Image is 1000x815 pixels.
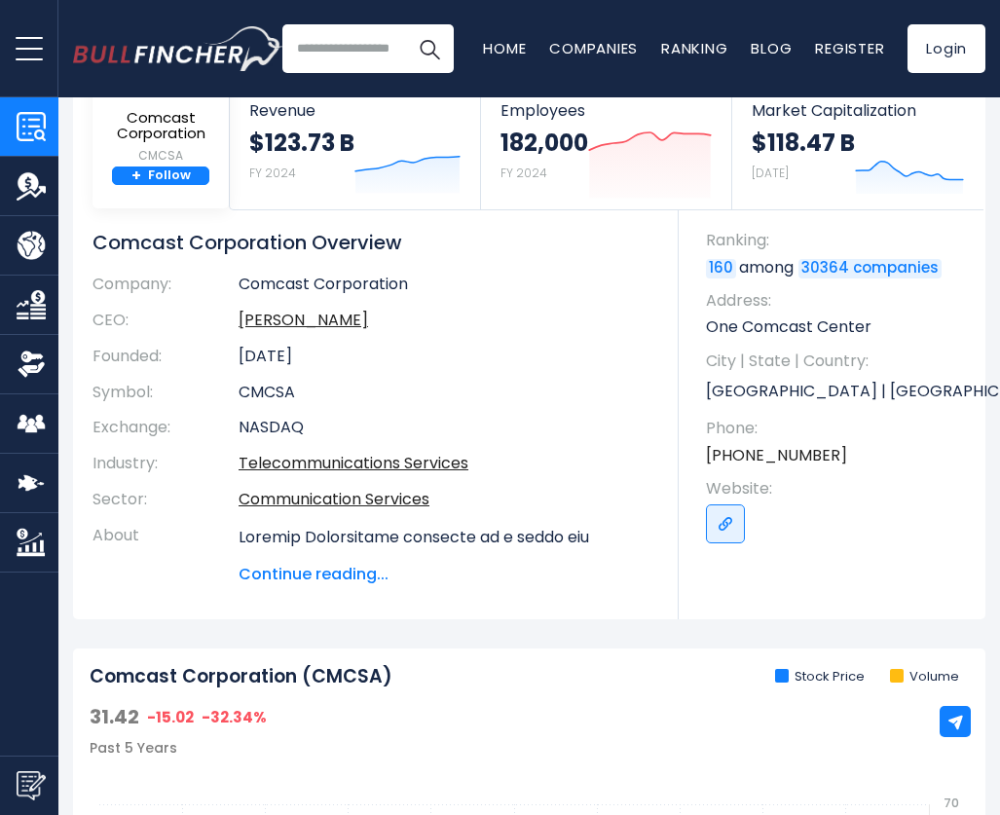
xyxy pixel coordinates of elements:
[93,375,239,411] th: Symbol:
[93,518,239,586] th: About
[732,84,983,209] a: Market Capitalization $118.47 B [DATE]
[500,128,588,158] strong: 182,000
[890,669,959,685] li: Volume
[752,128,855,158] strong: $118.47 B
[752,101,964,120] span: Market Capitalization
[73,26,282,71] a: Go to homepage
[706,418,966,439] span: Phone:
[202,708,267,727] span: -32.34%
[239,339,649,375] td: [DATE]
[93,482,239,518] th: Sector:
[815,38,884,58] a: Register
[706,316,966,338] p: One Comcast Center
[706,377,966,406] p: [GEOGRAPHIC_DATA] | [GEOGRAPHIC_DATA] | US
[706,478,966,500] span: Website:
[90,738,177,758] span: Past 5 Years
[93,230,649,255] h1: Comcast Corporation Overview
[17,350,46,379] img: Ownership
[147,708,194,727] span: -15.02
[500,101,712,120] span: Employees
[752,165,789,181] small: [DATE]
[706,504,745,543] a: Go to link
[239,375,649,411] td: CMCSA
[249,128,354,158] strong: $123.73 B
[93,410,239,446] th: Exchange:
[706,290,966,312] span: Address:
[239,410,649,446] td: NASDAQ
[93,303,239,339] th: CEO:
[90,704,139,729] span: 31.42
[549,38,638,58] a: Companies
[112,167,209,186] a: +Follow
[405,24,454,73] button: Search
[239,563,649,586] span: Continue reading...
[706,259,736,278] a: 160
[239,452,468,474] a: Telecommunications Services
[239,309,368,331] a: ceo
[500,165,547,181] small: FY 2024
[90,665,392,689] h2: Comcast Corporation (CMCSA)
[249,165,296,181] small: FY 2024
[775,669,865,685] li: Stock Price
[249,101,461,120] span: Revenue
[103,147,218,165] small: CMCSA
[239,275,649,303] td: Comcast Corporation
[73,26,283,71] img: Bullfincher logo
[706,230,966,251] span: Ranking:
[798,259,942,278] a: 30364 companies
[481,84,731,209] a: Employees 182,000 FY 2024
[706,445,847,466] a: [PHONE_NUMBER]
[661,38,727,58] a: Ranking
[93,446,239,482] th: Industry:
[944,795,959,811] text: 70
[102,29,219,167] a: Comcast Corporation CMCSA
[103,110,218,142] span: Comcast Corporation
[706,257,966,278] p: among
[93,275,239,303] th: Company:
[131,167,141,185] strong: +
[239,488,429,510] a: Communication Services
[230,84,480,209] a: Revenue $123.73 B FY 2024
[93,339,239,375] th: Founded:
[483,38,526,58] a: Home
[706,351,966,372] span: City | State | Country:
[751,38,792,58] a: Blog
[907,24,985,73] a: Login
